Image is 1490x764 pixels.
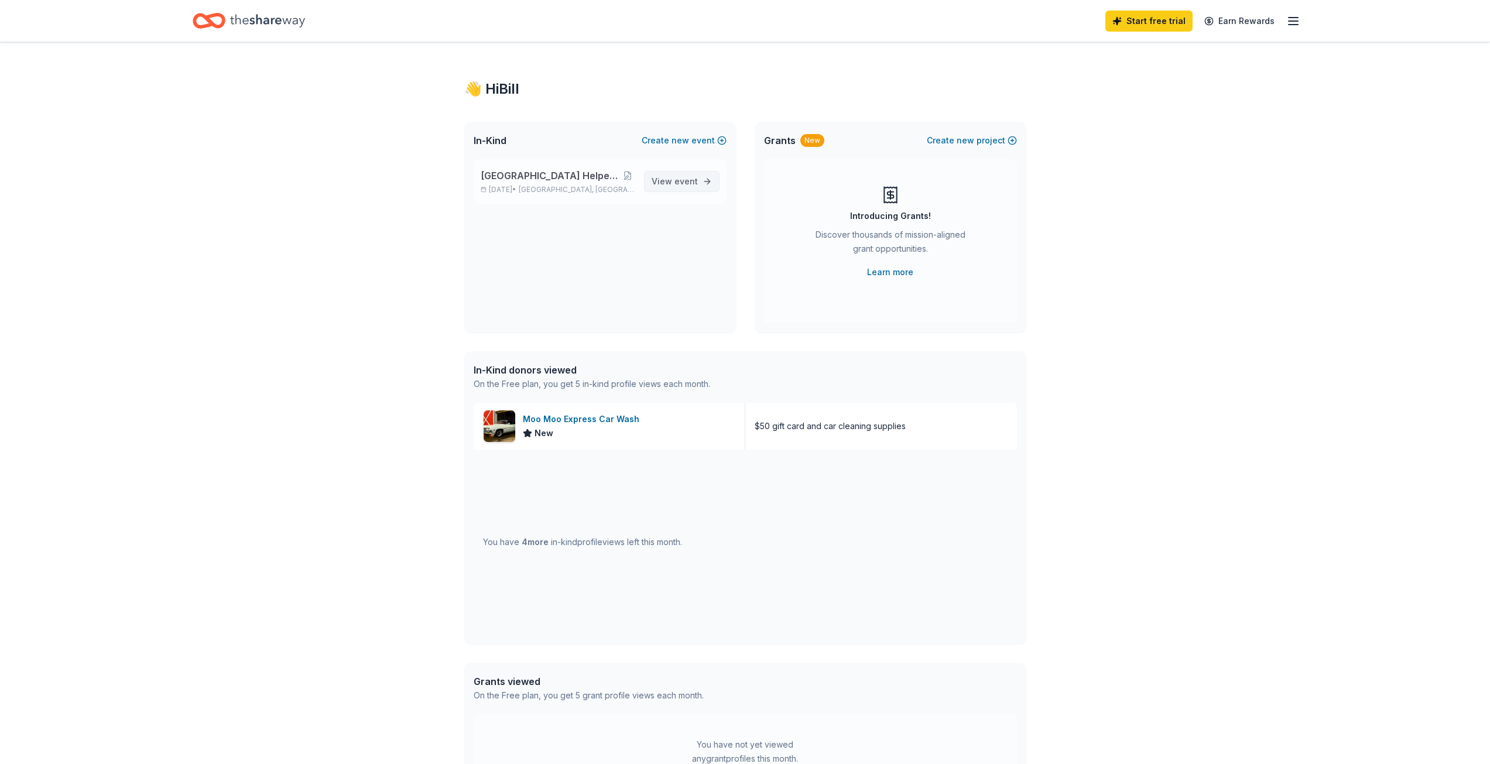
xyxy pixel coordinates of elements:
span: new [672,133,689,148]
span: [GEOGRAPHIC_DATA], [GEOGRAPHIC_DATA] [519,185,634,194]
button: Createnewproject [927,133,1017,148]
div: New [800,134,824,147]
div: Discover thousands of mission-aligned grant opportunities. [811,228,970,261]
img: Image for Moo Moo Express Car Wash [484,410,515,442]
a: Start free trial [1105,11,1193,32]
span: [GEOGRAPHIC_DATA] Helper Christmas Fundraiser [481,169,621,183]
a: Earn Rewards [1197,11,1282,32]
div: On the Free plan, you get 5 grant profile views each month. [474,688,704,703]
div: On the Free plan, you get 5 in-kind profile views each month. [474,377,710,391]
div: You have in-kind profile views left this month. [483,535,682,549]
span: event [674,176,698,186]
p: [DATE] • [481,185,635,194]
span: Grants [764,133,796,148]
div: In-Kind donors viewed [474,363,710,377]
div: $50 gift card and car cleaning supplies [755,419,906,433]
a: Home [193,7,305,35]
span: New [535,426,553,440]
a: Learn more [867,265,913,279]
a: View event [644,171,720,192]
span: View [652,174,698,189]
span: In-Kind [474,133,506,148]
span: 4 more [522,537,549,547]
button: Createnewevent [642,133,727,148]
div: Grants viewed [474,674,704,688]
div: 👋 Hi Bill [464,80,1026,98]
span: new [957,133,974,148]
div: Moo Moo Express Car Wash [523,412,644,426]
div: Introducing Grants! [850,209,931,223]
